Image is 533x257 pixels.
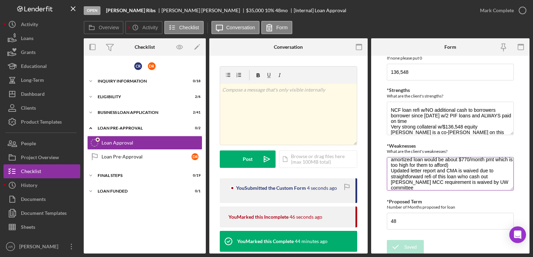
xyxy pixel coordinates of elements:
[87,150,202,164] a: Loan Pre-ApprovalDR
[3,31,80,45] button: Loans
[98,173,183,178] div: FINAL STEPS
[21,59,47,75] div: Educational
[179,25,199,30] label: Checklist
[3,87,80,101] button: Dashboard
[192,153,198,160] div: D R
[21,164,41,180] div: Checklist
[3,115,80,129] button: Product Templates
[237,239,294,244] div: You Marked this Complete
[265,8,274,13] div: 10 %
[387,240,424,254] button: Saved
[387,157,513,190] textarea: scores 0 on the matrix $500/month payment and 48 months balloon note (fully amortized loan would ...
[3,45,80,59] button: Grants
[84,21,123,34] button: Overview
[98,189,183,193] div: LOAN FUNDED
[274,44,303,50] div: Conversation
[290,214,322,220] time: 2025-09-30 14:40
[125,21,162,34] button: Activity
[98,95,183,99] div: ELIGIBILITY
[3,178,80,192] button: History
[21,220,35,236] div: Sheets
[17,240,63,255] div: [PERSON_NAME]
[3,101,80,115] button: Clients
[3,73,80,87] button: Long-Term
[3,192,80,206] button: Documents
[276,25,288,30] label: Form
[261,21,292,34] button: Form
[3,59,80,73] button: Educational
[228,214,288,220] div: You Marked this Incomplete
[102,140,202,146] div: Loan Approval
[387,93,513,99] div: What are the client's strengths?
[3,240,80,254] button: AR[PERSON_NAME]
[243,150,253,168] div: Post
[134,62,142,70] div: C R
[3,137,80,150] button: People
[21,87,45,103] div: Dashboard
[3,206,80,220] button: Document Templates
[21,17,38,33] div: Activity
[188,126,201,130] div: 0 / 2
[387,55,513,61] div: If none please put 0
[84,6,100,15] div: Open
[188,173,201,178] div: 0 / 19
[294,8,346,13] div: [Internal] Loan Approval
[21,150,59,166] div: Project Overview
[387,102,513,135] textarea: NCF loan refi w/NO additional cash to borrowers borrower since [DATE] w/2 PIF loans and ALWAYS pa...
[188,79,201,83] div: 0 / 18
[21,137,36,152] div: People
[21,73,44,89] div: Long-Term
[307,185,337,191] time: 2025-09-30 14:40
[226,25,255,30] label: Conversation
[21,206,67,222] div: Document Templates
[98,79,183,83] div: INQUIRY INFORMATION
[387,149,513,154] div: What are the client's weaknesses?
[473,3,530,17] button: Mark Complete
[21,115,62,131] div: Product Templates
[21,31,33,47] div: Loans
[87,136,202,150] a: Loan Approval
[404,240,417,254] div: Saved
[3,220,80,234] a: Sheets
[3,164,80,178] a: Checklist
[387,87,410,93] label: *Strengths
[142,25,158,30] label: Activity
[188,189,201,193] div: 0 / 1
[162,8,246,13] div: [PERSON_NAME] [PERSON_NAME]
[98,110,183,115] div: BUSINESS LOAN APPLICATION
[295,239,328,244] time: 2025-09-30 13:56
[135,44,155,50] div: Checklist
[99,25,119,30] label: Overview
[188,110,201,115] div: 2 / 41
[220,150,276,168] button: Post
[236,185,306,191] div: You Submitted the Custom Form
[387,204,513,210] div: Number of Months proposed for loan
[164,21,204,34] button: Checklist
[387,198,422,204] label: *Proposed Term
[275,8,288,13] div: 48 mo
[98,126,183,130] div: LOAN PRE-APPROVAL
[3,150,80,164] button: Project Overview
[3,17,80,31] button: Activity
[21,192,46,208] div: Documents
[148,62,156,70] div: D R
[188,95,201,99] div: 2 / 6
[106,8,156,13] b: [PERSON_NAME] Ribs
[21,178,37,194] div: History
[21,101,36,117] div: Clients
[8,245,13,249] text: AR
[480,3,514,17] div: Mark Complete
[444,44,456,50] div: Form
